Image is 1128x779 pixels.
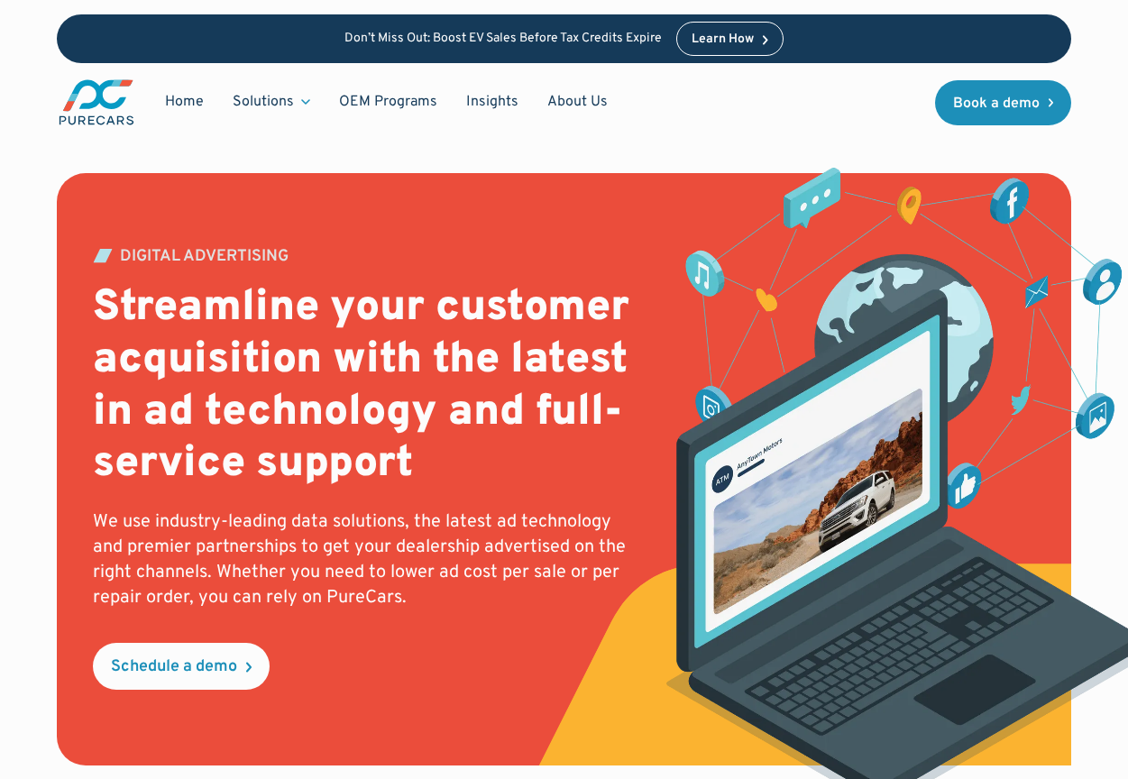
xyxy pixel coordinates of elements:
[233,92,294,112] div: Solutions
[111,659,237,675] div: Schedule a demo
[120,249,289,265] div: DIGITAL ADVERTISING
[692,33,754,46] div: Learn How
[93,509,631,610] p: We use industry-leading data solutions, the latest ad technology and premier partnerships to get ...
[218,85,325,119] div: Solutions
[93,643,270,690] a: Schedule a demo
[452,85,533,119] a: Insights
[935,80,1072,125] a: Book a demo
[325,85,452,119] a: OEM Programs
[676,22,784,56] a: Learn How
[151,85,218,119] a: Home
[93,283,631,490] h2: Streamline your customer acquisition with the latest in ad technology and full-service support
[57,78,136,127] img: purecars logo
[953,96,1040,111] div: Book a demo
[344,32,662,47] p: Don’t Miss Out: Boost EV Sales Before Tax Credits Expire
[533,85,622,119] a: About Us
[57,78,136,127] a: main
